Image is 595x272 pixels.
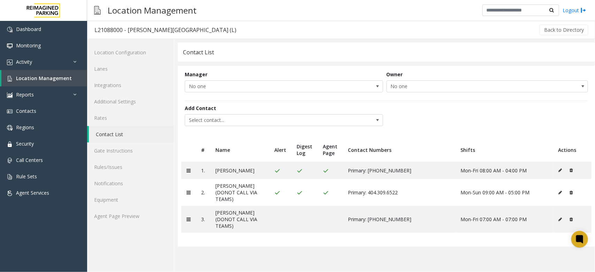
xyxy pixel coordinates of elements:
td: 3. [196,206,210,233]
a: Gate Instructions [87,142,174,159]
img: 'icon' [7,141,13,147]
span: Select contact... [185,115,343,126]
img: check [297,168,303,174]
a: Integrations [87,77,174,93]
a: Equipment [87,192,174,208]
td: [PERSON_NAME] [210,162,269,179]
td: 2. [196,179,210,206]
img: 'icon' [7,43,13,49]
span: No one [185,81,343,92]
span: Monitoring [16,42,41,49]
h3: Location Management [104,2,200,19]
img: 'icon' [7,60,13,65]
img: 'icon' [7,76,13,81]
img: 'icon' [7,27,13,32]
th: Agent Page [318,138,343,162]
span: Security [16,140,34,147]
td: 1. [196,162,210,179]
div: Contact List [183,48,214,57]
a: Location Management [1,70,87,86]
img: check [323,168,329,174]
img: check [323,190,329,196]
span: Rule Sets [16,173,37,180]
img: 'icon' [7,125,13,131]
span: Primary: [PHONE_NUMBER] [348,216,411,223]
img: 'icon' [7,158,13,163]
a: Additional Settings [87,93,174,110]
label: Owner [387,71,403,78]
span: Agent Services [16,189,49,196]
img: 'icon' [7,174,13,180]
span: Location Management [16,75,72,81]
span: Regions [16,124,34,131]
img: 'icon' [7,191,13,196]
span: Reports [16,91,34,98]
img: pageIcon [94,2,101,19]
img: check [297,190,303,196]
th: Contact Numbers [343,138,455,162]
label: Add Contact [185,104,216,112]
span: Primary: 404.309.6522 [348,189,398,196]
a: Notifications [87,175,174,192]
a: Location Configuration [87,44,174,61]
a: Agent Page Preview [87,208,174,224]
span: Mon-Fri 08:00 AM - 04:00 PM [461,167,527,174]
a: Logout [563,7,586,14]
button: Back to Directory [540,25,588,35]
span: Mon-Fri 07:00 AM - 07:00 PM [461,216,527,223]
span: Dashboard [16,26,41,32]
a: Rates [87,110,174,126]
a: Rules/Issues [87,159,174,175]
a: Contact List [89,126,174,142]
th: Name [210,138,269,162]
img: logout [581,7,586,14]
span: Mon-Sun 09:00 AM - 05:00 PM [461,189,530,196]
span: Contacts [16,108,36,114]
a: Lanes [87,61,174,77]
th: Digest Log [291,138,318,162]
span: Activity [16,59,32,65]
th: Alert [269,138,291,162]
td: [PERSON_NAME] (DONOT CALL VIA TEAMS) [210,206,269,233]
th: Actions [553,138,592,162]
span: Call Centers [16,157,43,163]
img: check [274,190,280,196]
th: # [196,138,210,162]
span: Primary: [PHONE_NUMBER] [348,167,411,174]
td: [PERSON_NAME] (DONOT CALL VIA TEAMS) [210,179,269,206]
div: L21088000 - [PERSON_NAME][GEOGRAPHIC_DATA] (L) [94,25,236,34]
span: No one [387,81,548,92]
label: Manager [185,71,207,78]
th: Shifts [456,138,553,162]
img: 'icon' [7,92,13,98]
img: 'icon' [7,109,13,114]
img: check [274,168,280,174]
